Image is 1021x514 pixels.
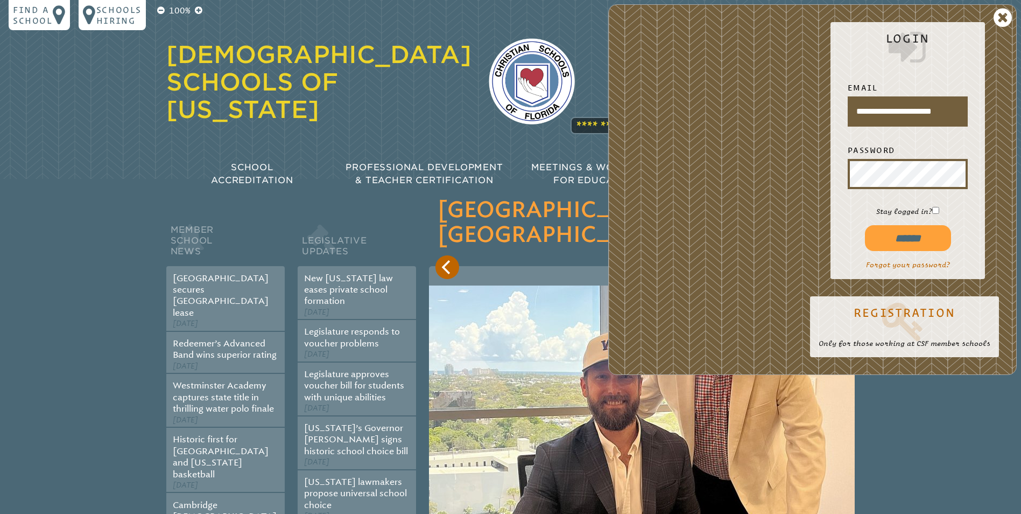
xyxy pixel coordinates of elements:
[819,300,990,343] a: Registration
[173,434,269,479] a: Historic first for [GEOGRAPHIC_DATA] and [US_STATE] basketball
[438,198,846,248] h3: [GEOGRAPHIC_DATA] secures [GEOGRAPHIC_DATA] lease
[173,415,198,425] span: [DATE]
[304,369,404,402] a: Legislature approves voucher bill for students with unique abilities
[819,338,990,349] p: Only for those working at CSF member schools
[304,308,329,317] span: [DATE]
[435,255,459,279] button: Previous
[96,4,142,26] p: Schools Hiring
[304,477,407,510] a: [US_STATE] lawmakers propose universal school choice
[166,40,471,123] a: [DEMOGRAPHIC_DATA] Schools of [US_STATE]
[592,45,855,131] p: The agency that [US_STATE]’s [DEMOGRAPHIC_DATA] schools rely on for best practices in accreditati...
[304,273,393,307] a: New [US_STATE] law eases private school formation
[173,338,277,360] a: Redeemer’s Advanced Band wins superior rating
[298,222,416,266] h2: Legislative Updates
[839,206,976,217] p: Stay logged in?
[866,261,950,269] a: Forgot your password?
[304,350,329,359] span: [DATE]
[848,81,968,94] label: Email
[489,38,575,124] img: csf-logo-web-colors.png
[211,162,293,185] span: School Accreditation
[839,32,976,68] h2: Login
[173,481,198,490] span: [DATE]
[848,144,968,157] label: Password
[13,4,53,26] p: Find a school
[167,4,193,17] p: 100%
[304,327,400,348] a: Legislature responds to voucher problems
[304,404,329,413] span: [DATE]
[173,273,269,318] a: [GEOGRAPHIC_DATA] secures [GEOGRAPHIC_DATA] lease
[173,319,198,328] span: [DATE]
[173,362,198,371] span: [DATE]
[346,162,503,185] span: Professional Development & Teacher Certification
[304,423,408,456] a: [US_STATE]’s Governor [PERSON_NAME] signs historic school choice bill
[166,222,285,266] h2: Member School News
[531,162,663,185] span: Meetings & Workshops for Educators
[173,380,274,414] a: Westminster Academy captures state title in thrilling water polo finale
[304,457,329,467] span: [DATE]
